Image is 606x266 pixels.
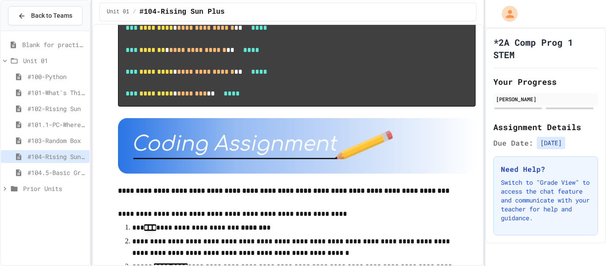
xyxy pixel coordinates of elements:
[537,137,565,149] span: [DATE]
[493,36,598,61] h1: *2A Comp Prog 1 STEM
[8,6,83,25] button: Back to Teams
[493,138,533,148] span: Due Date:
[28,120,86,129] span: #101.1-PC-Where am I?
[496,95,595,103] div: [PERSON_NAME]
[501,178,590,222] p: Switch to "Grade View" to access the chat feature and communicate with your teacher for help and ...
[493,75,598,88] h2: Your Progress
[28,104,86,113] span: #102-Rising Sun
[28,88,86,97] span: #101-What's This ??
[23,56,86,65] span: Unit 01
[133,8,136,16] span: /
[493,121,598,133] h2: Assignment Details
[28,72,86,81] span: #100-Python
[28,152,86,161] span: #104-Rising Sun Plus
[492,4,520,24] div: My Account
[28,136,86,145] span: #103-Random Box
[107,8,129,16] span: Unit 01
[28,168,86,177] span: #104.5-Basic Graphics Review
[501,164,590,175] h3: Need Help?
[139,7,224,17] span: #104-Rising Sun Plus
[31,11,72,20] span: Back to Teams
[22,40,86,49] span: Blank for practice
[23,184,86,193] span: Prior Units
